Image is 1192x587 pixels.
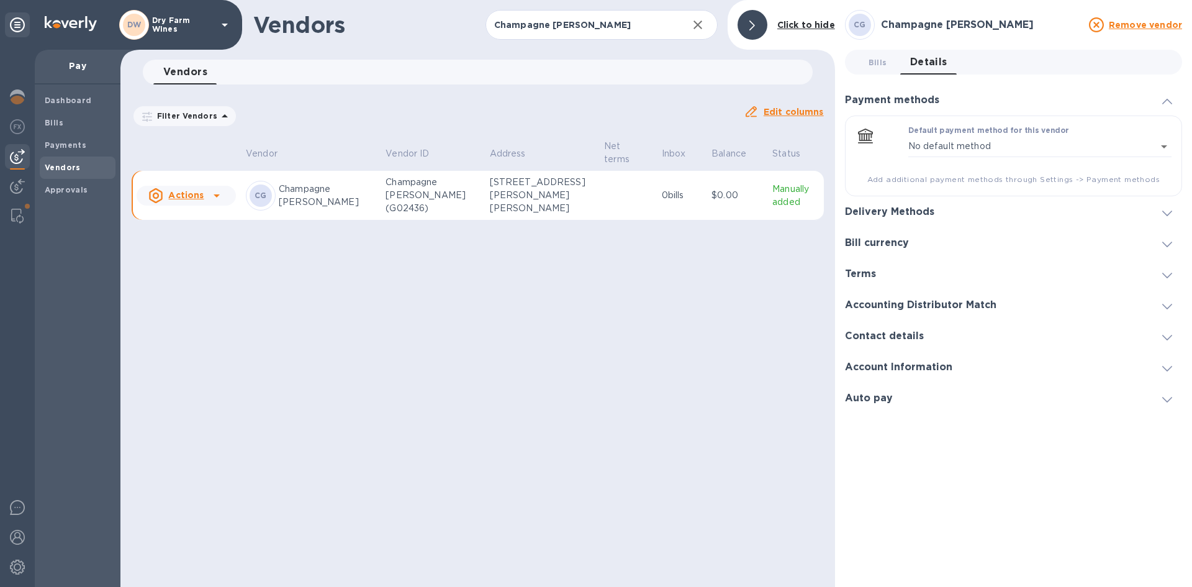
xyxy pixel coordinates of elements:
[908,136,1172,157] div: No default method
[854,20,866,29] b: CG
[279,183,376,209] p: Champagne [PERSON_NAME]
[604,140,635,166] p: Net terms
[604,140,651,166] span: Net terms
[127,20,142,29] b: DW
[845,393,893,404] h3: Auto pay
[386,147,445,160] span: Vendor ID
[856,173,1172,186] span: Add additional payment methods through Settings -> Payment methods
[490,147,542,160] span: Address
[845,299,996,311] h3: Accounting Distributor Match
[711,189,762,202] p: $0.00
[1109,20,1182,30] u: Remove vendor
[908,127,1069,135] label: Default payment method for this vendor
[45,118,63,127] b: Bills
[246,147,278,160] p: Vendor
[856,126,1172,186] div: Default payment method for this vendorNo default method​Add additional payment methods through Se...
[45,163,81,172] b: Vendors
[45,60,111,72] p: Pay
[45,96,92,105] b: Dashboard
[490,176,595,215] p: [STREET_ADDRESS][PERSON_NAME][PERSON_NAME]
[777,20,835,30] b: Click to hide
[45,185,88,194] b: Approvals
[246,147,294,160] span: Vendor
[490,147,526,160] p: Address
[910,53,947,71] span: Details
[45,16,97,31] img: Logo
[772,147,800,160] p: Status
[386,147,429,160] p: Vendor ID
[881,19,1081,31] h3: Champagne [PERSON_NAME]
[662,147,702,160] span: Inbox
[845,362,952,373] h3: Account Information
[764,107,824,117] u: Edit columns
[168,190,204,200] u: Actions
[772,183,819,209] p: Manually added
[253,12,485,38] h1: Vendors
[45,140,86,150] b: Payments
[869,56,887,69] span: Bills
[845,206,934,218] h3: Delivery Methods
[152,111,217,121] p: Filter Vendors
[10,119,25,134] img: Foreign exchange
[711,147,762,160] span: Balance
[5,12,30,37] div: Unpin categories
[662,189,702,202] p: 0 bills
[845,268,876,280] h3: Terms
[845,237,909,249] h3: Bill currency
[845,94,939,106] h3: Payment methods
[152,16,214,34] p: Dry Farm Wines
[163,63,207,81] span: Vendors
[386,176,479,215] p: Champagne [PERSON_NAME](G02436)
[908,140,991,153] p: No default method
[845,330,924,342] h3: Contact details
[255,191,267,200] b: CG
[662,147,686,160] p: Inbox
[711,147,746,160] p: Balance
